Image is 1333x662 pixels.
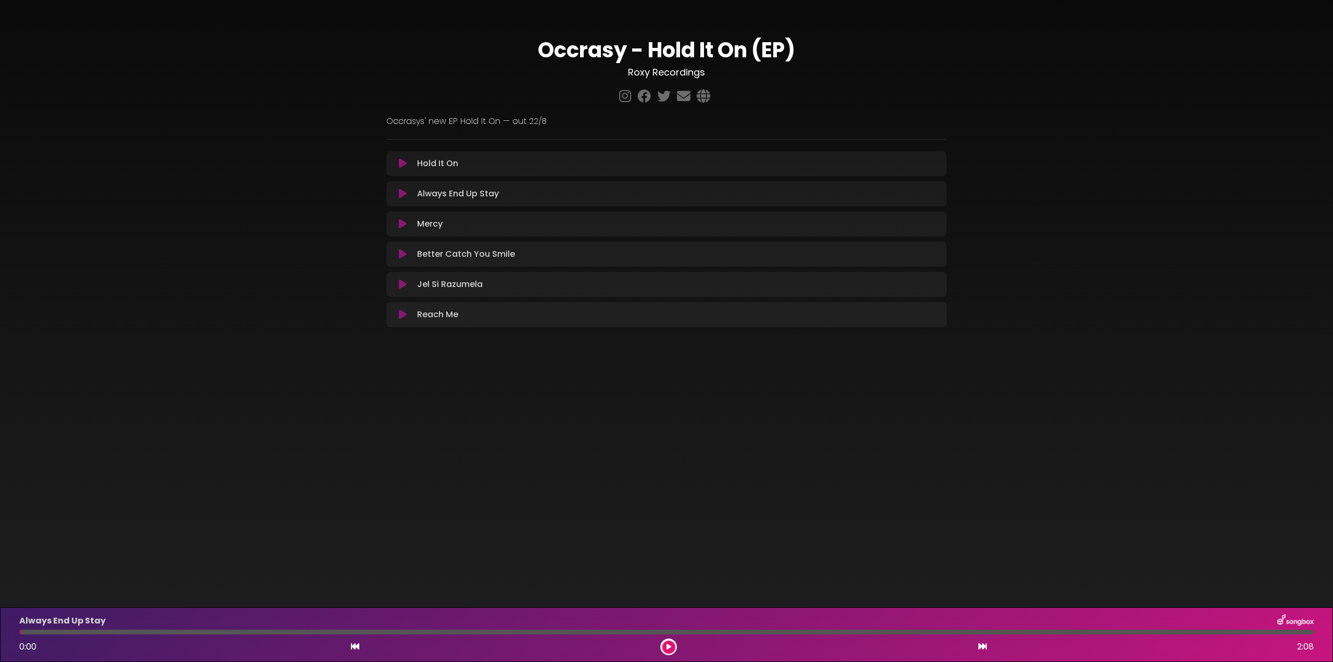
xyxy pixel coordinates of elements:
p: Hold It On [417,157,458,170]
p: Always End Up Stay [417,188,499,200]
h1: Occrasy - Hold It On (EP) [386,38,947,63]
p: Jel Si Razumela [417,278,483,291]
h3: Roxy Recordings [386,67,947,78]
p: Occrasys' new EP Hold It On — out 22/8 [386,115,947,128]
p: Mercy [417,218,443,230]
p: Reach Me [417,308,458,321]
p: Better Catch You Smile [417,248,515,260]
